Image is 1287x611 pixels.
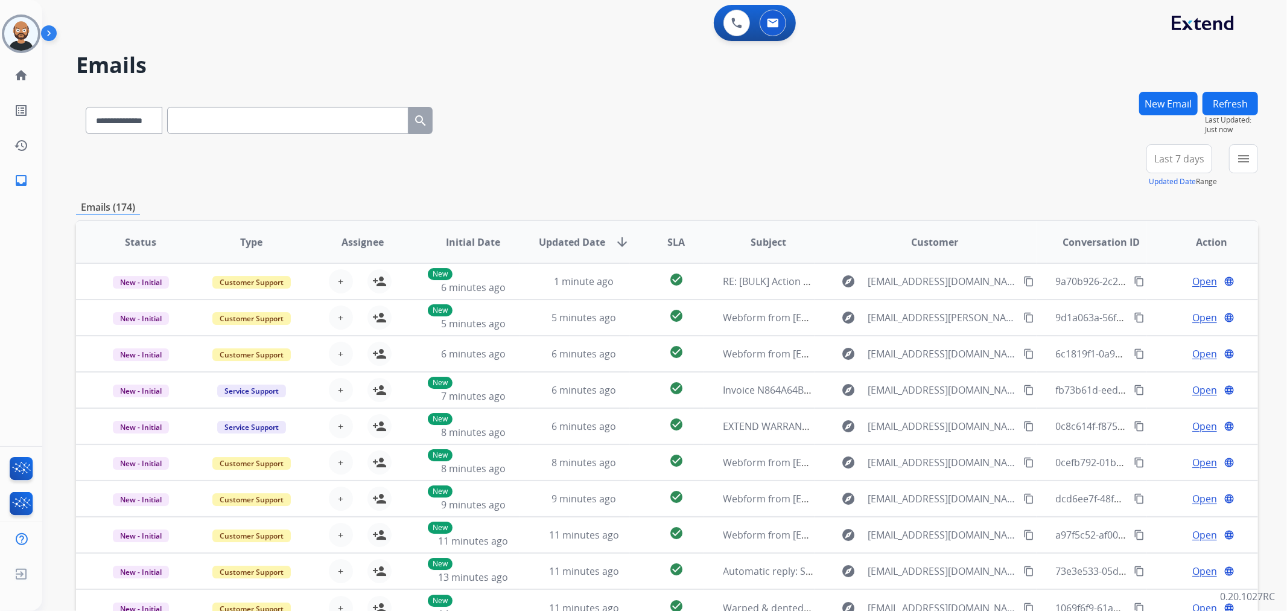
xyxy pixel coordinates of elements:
[441,317,506,330] span: 5 minutes ago
[113,566,169,578] span: New - Initial
[723,275,1029,288] span: RE: [BULK] Action required: Extend claim approved for replacement
[76,53,1258,77] h2: Emails
[372,274,387,289] mat-icon: person_add
[1056,456,1239,469] span: 0cefb792-01b6-48dd-9123-71191ad8fa9c
[1134,276,1145,287] mat-icon: content_copy
[1056,565,1239,578] span: 73e3e533-05d5-4c39-833b-f555868ac553
[1134,348,1145,359] mat-icon: content_copy
[841,491,856,506] mat-icon: explore
[372,491,387,506] mat-icon: person_add
[669,345,684,359] mat-icon: check_circle
[14,103,28,118] mat-icon: list_alt
[240,235,262,249] span: Type
[1192,310,1217,325] span: Open
[329,559,353,583] button: +
[539,235,605,249] span: Updated Date
[329,450,353,475] button: +
[868,455,1016,470] span: [EMAIL_ADDRESS][DOMAIN_NAME]
[428,268,453,280] p: New
[1063,235,1140,249] span: Conversation ID
[338,564,343,578] span: +
[14,138,28,153] mat-icon: history
[723,420,880,433] span: EXTEND WARRANTY DAILY REPORT
[1023,457,1034,468] mat-icon: content_copy
[551,420,616,433] span: 6 minutes ago
[338,455,343,470] span: +
[1056,383,1237,397] span: fb73b61d-eedf-47b1-845b-b981270fde8f
[113,529,169,542] span: New - Initial
[329,523,353,547] button: +
[1056,492,1233,505] span: dcd6ee7f-48fb-4c9f-879f-5a29107b1046
[372,455,387,470] mat-icon: person_add
[723,456,997,469] span: Webform from [EMAIL_ADDRESS][DOMAIN_NAME] on [DATE]
[549,528,619,542] span: 11 minutes ago
[113,348,169,361] span: New - Initial
[1056,347,1237,360] span: 6c1819f1-0a9b-4934-babf-7bf3865a37ab
[1147,221,1258,263] th: Action
[329,342,353,366] button: +
[1023,529,1034,540] mat-icon: content_copy
[868,491,1016,506] span: [EMAIL_ADDRESS][DOMAIN_NAME]
[446,235,500,249] span: Initial Date
[1146,144,1212,173] button: Last 7 days
[1134,529,1145,540] mat-icon: content_copy
[868,564,1016,578] span: [EMAIL_ADDRESS][DOMAIN_NAME]
[441,426,506,439] span: 8 minutes ago
[212,312,291,325] span: Customer Support
[338,347,343,361] span: +
[441,389,506,403] span: 7 minutes ago
[751,235,786,249] span: Subject
[372,310,387,325] mat-icon: person_add
[76,200,140,215] p: Emails (174)
[441,281,506,294] span: 6 minutes ago
[428,522,453,534] p: New
[669,526,684,540] mat-icon: check_circle
[1224,493,1235,504] mat-icon: language
[868,383,1016,397] span: [EMAIL_ADDRESS][DOMAIN_NAME]
[669,453,684,468] mat-icon: check_circle
[1224,457,1235,468] mat-icon: language
[212,529,291,542] span: Customer Support
[1192,419,1217,433] span: Open
[441,347,506,360] span: 6 minutes ago
[723,565,889,578] span: Automatic reply: Sorry to see you go
[1134,385,1145,395] mat-icon: content_copy
[212,348,291,361] span: Customer Support
[723,383,864,397] span: Invoice N864A64B, 2x E893AB-E
[1192,274,1217,289] span: Open
[441,498,506,511] span: 9 minutes ago
[212,493,291,506] span: Customer Support
[1056,275,1240,288] span: 9a70b926-2c23-4dcd-8443-057fb5692c7a
[1224,529,1235,540] mat-icon: language
[868,310,1016,325] span: [EMAIL_ADDRESS][PERSON_NAME][DOMAIN_NAME]
[1023,276,1034,287] mat-icon: content_copy
[868,347,1016,361] span: [EMAIL_ADDRESS][DOMAIN_NAME]
[1134,312,1145,323] mat-icon: content_copy
[551,311,616,324] span: 5 minutes ago
[551,456,616,469] span: 8 minutes ago
[841,383,856,397] mat-icon: explore
[372,347,387,361] mat-icon: person_add
[1023,493,1034,504] mat-icon: content_copy
[841,455,856,470] mat-icon: explore
[428,304,453,316] p: New
[1203,92,1258,115] button: Refresh
[428,485,453,497] p: New
[217,385,286,397] span: Service Support
[342,235,384,249] span: Assignee
[1192,347,1217,361] span: Open
[868,419,1016,433] span: [EMAIL_ADDRESS][DOMAIN_NAME]
[868,274,1016,289] span: [EMAIL_ADDRESS][DOMAIN_NAME]
[1224,566,1235,577] mat-icon: language
[338,528,343,542] span: +
[841,310,856,325] mat-icon: explore
[125,235,156,249] span: Status
[438,534,508,548] span: 11 minutes ago
[338,491,343,506] span: +
[413,114,428,128] mat-icon: search
[1023,385,1034,395] mat-icon: content_copy
[1224,276,1235,287] mat-icon: language
[212,566,291,578] span: Customer Support
[1224,421,1235,432] mat-icon: language
[329,414,353,438] button: +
